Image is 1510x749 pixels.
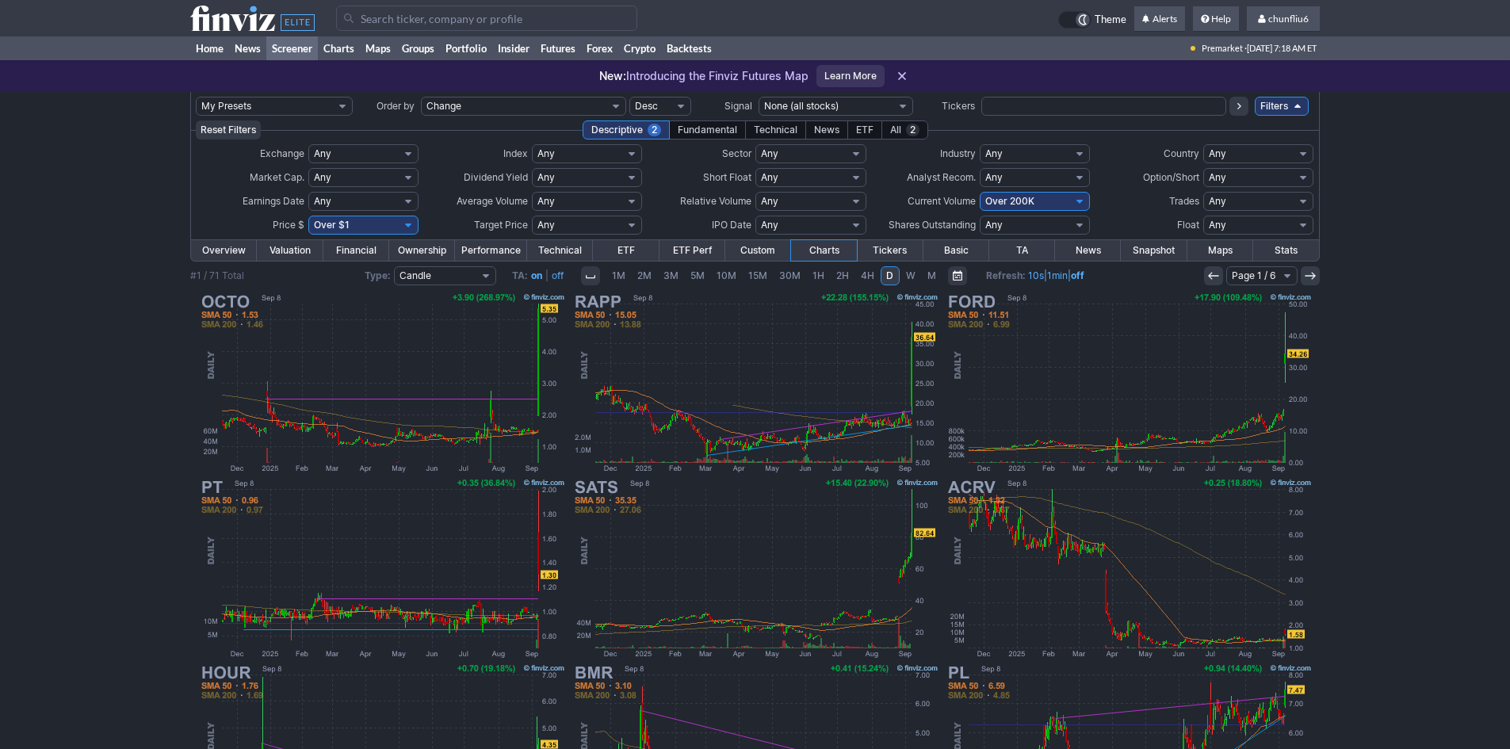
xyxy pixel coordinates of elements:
[1071,269,1084,281] a: off
[900,266,921,285] a: W
[857,240,923,261] a: Tickers
[1187,240,1253,261] a: Maps
[190,268,244,284] div: #1 / 71 Total
[323,240,389,261] a: Financial
[743,266,773,285] a: 15M
[663,269,679,281] span: 3M
[886,269,893,281] span: D
[190,36,229,60] a: Home
[1164,147,1199,159] span: Country
[273,219,304,231] span: Price $
[336,6,637,31] input: Search
[836,269,849,281] span: 2H
[512,269,528,281] b: TA:
[861,269,874,281] span: 4H
[455,240,527,261] a: Performance
[396,36,440,60] a: Groups
[1255,97,1309,116] a: Filters
[791,240,857,261] a: Charts
[1193,6,1239,32] a: Help
[197,290,568,476] img: OCTO - Eightco Holdings Inc - Stock Price Chart
[805,120,848,139] div: News
[906,124,919,136] span: 2
[725,240,791,261] a: Custom
[690,269,705,281] span: 5M
[318,36,360,60] a: Charts
[593,240,659,261] a: ETF
[260,147,304,159] span: Exchange
[1268,13,1309,25] span: chunfliu6
[940,147,976,159] span: Industry
[191,240,257,261] a: Overview
[889,219,976,231] span: Shares Outstanding
[748,269,767,281] span: 15M
[632,266,657,285] a: 2M
[942,100,975,112] span: Tickers
[1177,219,1199,231] span: Float
[986,268,1084,284] span: | |
[552,269,564,281] a: off
[535,36,581,60] a: Futures
[250,171,304,183] span: Market Cap.
[545,269,549,281] span: |
[948,266,967,285] button: Range
[474,219,528,231] span: Target Price
[703,171,751,183] span: Short Float
[197,476,568,661] img: PT - Pintec Technology Holdings Ltd ADR - Stock Price Chart
[774,266,806,285] a: 30M
[581,36,618,60] a: Forex
[923,240,989,261] a: Basic
[943,476,1314,661] img: ACRV - Acrivon Therapeutics Inc - Stock Price Chart
[266,36,318,60] a: Screener
[1055,240,1121,261] a: News
[196,120,261,139] button: Reset Filters
[831,266,854,285] a: 2H
[907,171,976,183] span: Analyst Recom.
[599,68,809,84] p: Introducing the Finviz Futures Map
[779,269,801,281] span: 30M
[464,171,528,183] span: Dividend Yield
[1247,6,1320,32] a: chunfliu6
[658,266,684,285] a: 3M
[717,269,736,281] span: 10M
[807,266,830,285] a: 1H
[711,266,742,285] a: 10M
[583,120,670,139] div: Descriptive
[1247,36,1317,60] span: [DATE] 7:18 AM ET
[243,195,304,207] span: Earnings Date
[648,124,661,136] span: 2
[360,36,396,60] a: Maps
[570,290,941,476] img: RAPP - Rapport Therapeutics Inc - Stock Price Chart
[816,65,885,87] a: Learn More
[457,195,528,207] span: Average Volume
[527,240,593,261] a: Technical
[1143,171,1199,183] span: Option/Short
[599,69,626,82] span: New:
[906,269,916,281] span: W
[1058,11,1126,29] a: Theme
[257,240,323,261] a: Valuation
[659,240,725,261] a: ETF Perf
[881,120,928,139] div: All
[581,266,600,285] button: Interval
[943,290,1314,476] img: FORD - Forward Industries, Inc - Stock Price Chart
[503,147,528,159] span: Index
[724,100,752,112] span: Signal
[1095,11,1126,29] span: Theme
[1253,240,1319,261] a: Stats
[606,266,631,285] a: 1M
[531,269,542,281] a: on
[812,269,824,281] span: 1H
[680,195,751,207] span: Relative Volume
[637,269,652,281] span: 2M
[685,266,710,285] a: 5M
[922,266,942,285] a: M
[855,266,880,285] a: 4H
[745,120,806,139] div: Technical
[1169,195,1199,207] span: Trades
[927,269,936,281] span: M
[618,36,661,60] a: Crypto
[986,269,1026,281] b: Refresh:
[881,266,900,285] a: D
